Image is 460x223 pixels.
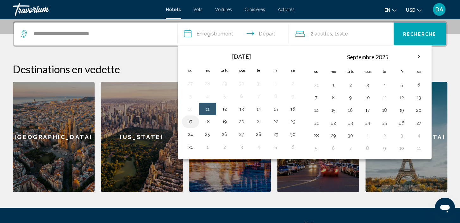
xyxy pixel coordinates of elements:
[406,5,421,15] button: Changement de monnaie
[311,144,321,153] button: Jour 5
[288,79,298,88] button: Jour 2
[397,118,407,127] button: Jour 26
[13,3,159,16] a: Travorium
[185,117,196,126] button: Jour 17
[380,118,390,127] button: Jour 25
[435,198,455,218] iframe: Button to launch messaging window
[220,92,230,101] button: Jour 5
[166,7,181,12] a: Hôtels
[289,22,394,45] button: Voyageurs: 2 adultes, 0 enfant
[414,106,424,115] button: Jour 20
[271,130,281,139] button: Jour 29
[288,143,298,151] button: Jour 6
[328,106,339,115] button: Jour 15
[185,105,196,113] button: Jour 10
[254,105,264,113] button: Jour 14
[311,106,321,115] button: Jour 14
[237,143,247,151] button: Jour 3
[384,5,396,15] button: Changer de langue
[414,93,424,102] button: Jour 13
[202,117,213,126] button: Jour 18
[185,92,196,101] button: Jour 3
[332,29,348,38] span: , 1
[237,130,247,139] button: Jour 27
[202,79,213,88] button: Jour 28
[414,144,424,153] button: Jour 11
[271,92,281,101] button: Jour 8
[363,118,373,127] button: Jour 24
[220,117,230,126] button: Jour 19
[245,7,265,12] a: Croisières
[254,117,264,126] button: Jour 21
[202,92,213,101] button: Jour 4
[345,144,356,153] button: Jour 7
[363,80,373,89] button: Jour 3
[237,117,247,126] button: Jour 20
[311,80,321,89] button: Jour 31
[328,118,339,127] button: Jour 22
[310,29,332,38] span: 2
[311,93,321,102] button: Jour 7
[328,131,339,140] button: Jour 29
[345,118,356,127] button: Jour 23
[288,105,298,113] button: Jour 16
[288,117,298,126] button: Jour 23
[13,63,447,75] h2: Destinations en vedette
[288,130,298,139] button: Jour 30
[193,7,202,12] a: Vols
[13,82,95,192] a: [GEOGRAPHIC_DATA]
[394,22,446,45] button: Recherche
[380,131,390,140] button: Jour 2
[403,32,436,37] span: Recherche
[363,131,373,140] button: Jour 1
[380,144,390,153] button: Jour 9
[202,130,213,139] button: Jour 25
[271,105,281,113] button: Jour 15
[288,92,298,101] button: Jour 9
[314,31,332,37] span: adultes
[215,7,232,12] a: Voitures
[14,22,446,45] div: Le widget de recherche
[345,131,356,140] button: Jour 30
[414,118,424,127] button: Jour 27
[384,8,390,13] span: en
[185,130,196,139] button: Jour 24
[414,80,424,89] button: Jour 6
[220,143,230,151] button: Jour 2
[328,80,339,89] button: Jour 1
[380,106,390,115] button: Jour 18
[397,144,407,153] button: Jour 10
[345,93,356,102] button: Jour 9
[271,143,281,151] button: Jour 5
[363,93,373,102] button: Jour 10
[202,143,213,151] button: Jour 1
[410,49,427,64] button: Le mois prochain
[397,93,407,102] button: Jour 12
[202,105,213,113] button: Jour 11
[345,106,356,115] button: Jour 16
[397,106,407,115] button: Jour 19
[254,92,264,101] button: Jour 7
[101,82,183,192] a: [US_STATE]
[178,22,289,45] button: Dates d'enregistrement et de sortie
[199,49,284,63] th: [DATE]
[311,131,321,140] button: Jour 28
[254,143,264,151] button: Jour 4
[406,8,415,13] span: USD
[380,80,390,89] button: Jour 4
[220,130,230,139] button: Jour 26
[271,79,281,88] button: Jour 1
[278,7,295,12] a: Activités
[397,80,407,89] button: Jour 5
[363,106,373,115] button: Jour 17
[325,49,410,65] th: Septembre 2025
[328,93,339,102] button: Jour 8
[435,6,443,13] span: DA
